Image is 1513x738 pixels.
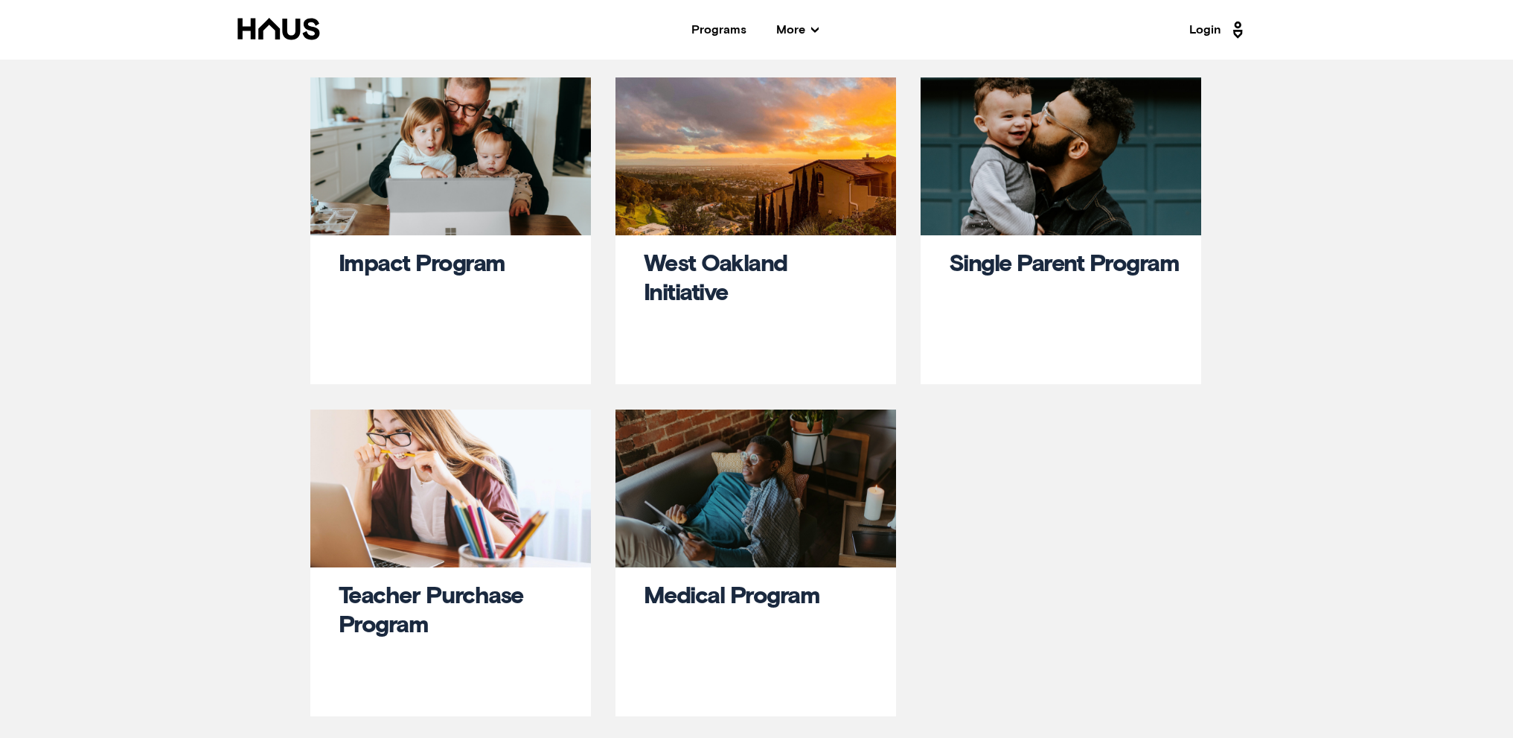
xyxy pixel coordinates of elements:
[339,252,505,276] a: Impact Program
[776,24,819,36] span: More
[949,252,1180,276] a: Single Parent Program
[339,585,523,637] a: Teacher Purchase Program
[644,585,820,608] a: Medical Program
[644,252,787,305] a: West Oakland Initiative
[1189,18,1247,42] a: Login
[691,24,746,36] a: Programs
